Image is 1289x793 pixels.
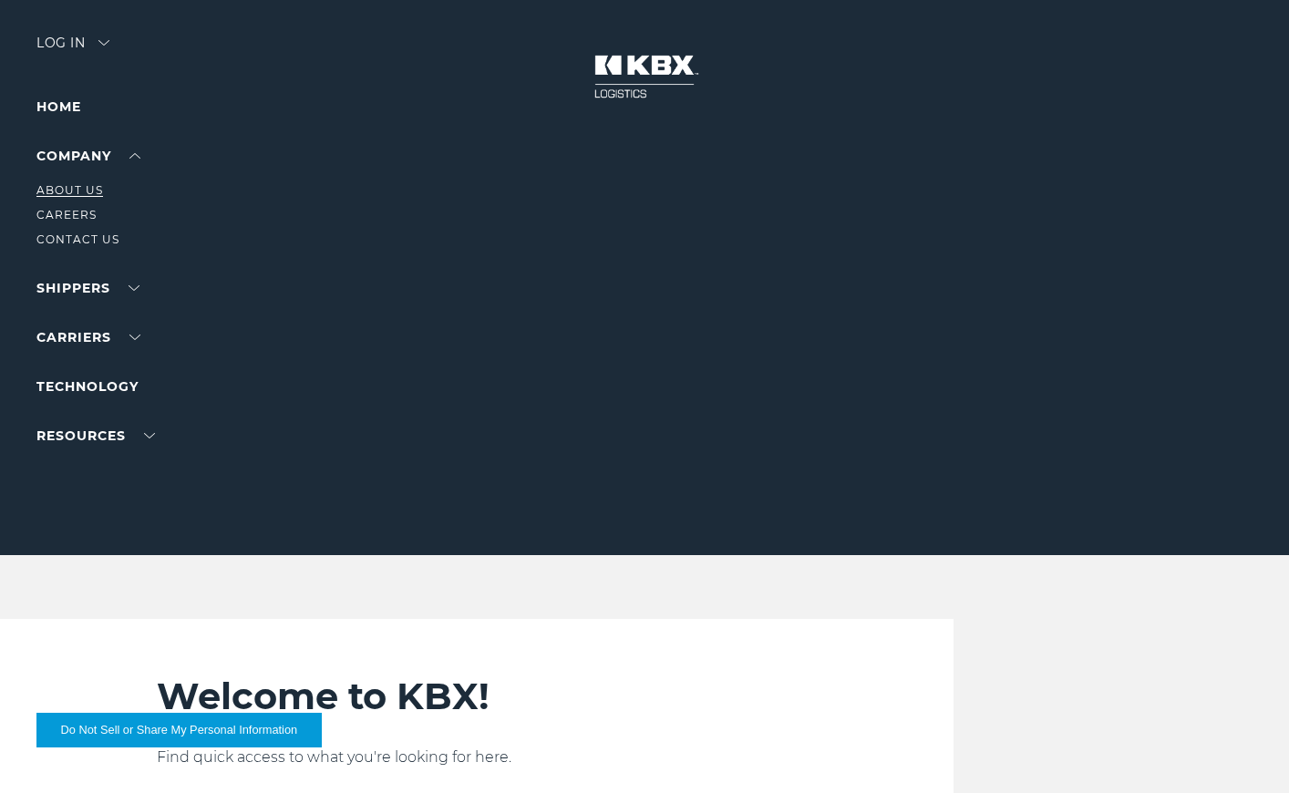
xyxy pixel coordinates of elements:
[36,232,119,246] a: Contact Us
[157,674,853,719] h2: Welcome to KBX!
[576,36,713,117] img: kbx logo
[36,378,139,395] a: Technology
[36,713,322,747] button: Do Not Sell or Share My Personal Information
[36,208,97,221] a: Careers
[157,747,853,768] p: Find quick access to what you're looking for here.
[36,280,139,296] a: SHIPPERS
[36,98,81,115] a: Home
[36,36,109,63] div: Log in
[36,329,140,345] a: Carriers
[36,148,140,164] a: Company
[98,40,109,46] img: arrow
[36,183,103,197] a: About Us
[1198,705,1289,793] iframe: Chat Widget
[36,427,155,444] a: RESOURCES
